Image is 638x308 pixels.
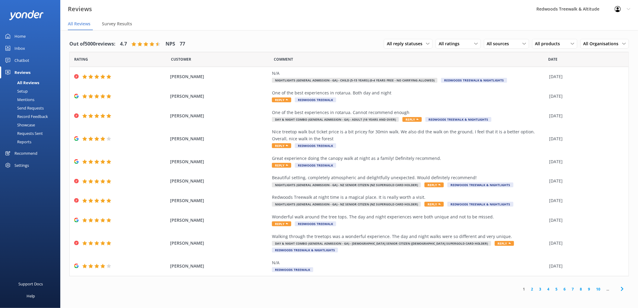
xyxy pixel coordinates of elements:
span: [PERSON_NAME] [170,135,269,142]
div: Chatbot [14,54,29,66]
span: Reply [425,183,444,187]
span: Redwoods Treewalk [295,221,336,226]
div: Settings [14,159,29,171]
div: [DATE] [549,197,621,204]
a: Showcase [4,121,60,129]
div: Showcase [4,121,35,129]
span: [PERSON_NAME] [170,113,269,119]
span: Question [274,56,293,62]
a: 3 [536,286,545,292]
span: Redwoods Treewalk [295,163,336,168]
div: Reports [4,138,31,146]
span: [PERSON_NAME] [170,197,269,204]
div: Inbox [14,42,25,54]
div: Nice treetop walk but ticket price is a bit pricey for 30min walk. We also did the walk on the gr... [272,129,546,142]
span: ... [604,286,612,292]
div: Reviews [14,66,30,78]
a: 10 [593,286,604,292]
a: Setup [4,87,60,95]
h3: Reviews [68,4,92,14]
div: N/A [272,70,546,77]
a: Send Requests [4,104,60,112]
span: [PERSON_NAME] [170,263,269,269]
div: [DATE] [549,73,621,80]
span: All reply statuses [387,40,426,47]
span: Date [74,56,88,62]
a: 4 [545,286,553,292]
span: All ratings [439,40,463,47]
span: All products [535,40,564,47]
div: [DATE] [549,240,621,246]
a: 1 [520,286,528,292]
a: 9 [585,286,593,292]
div: Great experience doing the canopy walk at night as a family! Definitely recommend. [272,155,546,162]
span: Date [171,56,191,62]
div: Wonderful walk around the tree tops. The day and night experiences were both unique and not to be... [272,214,546,220]
span: Date [548,56,558,62]
a: 5 [553,286,561,292]
span: Reply [272,97,291,102]
a: Reports [4,138,60,146]
div: Redwoods Treewalk at night time is a magical place. It is really worth a visit. [272,194,546,201]
a: 6 [561,286,569,292]
div: One of the best experiences in rotarua. Both day and night [272,90,546,96]
span: Redwoods Treewalk & Nightlights [447,202,513,207]
span: Nightlights (General Admission - GA) - NZ Senior Citizen (NZ SuperGold Card Holder) [272,202,421,207]
div: Beautiful setting, completely atmospheric and delightfully unexpected. Would definitely recommend! [272,174,546,181]
span: All Reviews [68,21,90,27]
span: Reply [425,202,444,207]
div: [DATE] [549,113,621,119]
div: One of the best experiences in rotarua. Cannot recommend enough [272,109,546,116]
span: Reply [403,117,422,122]
span: Reply [272,163,291,168]
span: [PERSON_NAME] [170,240,269,246]
span: All sources [487,40,513,47]
div: Support Docs [19,278,43,290]
span: [PERSON_NAME] [170,73,269,80]
a: Requests Sent [4,129,60,138]
span: Redwoods Treewalk & Nightlights [447,183,513,187]
div: Send Requests [4,104,44,112]
div: Setup [4,87,28,95]
span: Day & Night Combo (General Admission - GA) - Adult (16 years and over) [272,117,399,122]
div: Help [27,290,35,302]
span: Nightlights (General Admission - GA) - Child (5-15 years) (0-4 years free - no carrying allowed) [272,78,437,83]
div: [DATE] [549,93,621,100]
a: Mentions [4,95,60,104]
img: yonder-white-logo.png [9,10,44,20]
span: Day & Night Combo (General Admission - GA) - [DEMOGRAPHIC_DATA] Senior Citizen ([DEMOGRAPHIC_DATA... [272,241,491,246]
a: All Reviews [4,78,60,87]
a: 7 [569,286,577,292]
div: Recommend [14,147,37,159]
div: Requests Sent [4,129,43,138]
span: [PERSON_NAME] [170,217,269,224]
span: Redwoods Treewalk [295,97,336,102]
a: 2 [528,286,536,292]
div: Record Feedback [4,112,48,121]
span: Redwoods Treewalk [272,267,313,272]
span: Redwoods Treewalk & Nightlights [272,248,338,252]
div: [DATE] [549,135,621,142]
span: Reply [495,241,514,246]
span: Reply [272,221,291,226]
span: [PERSON_NAME] [170,158,269,165]
span: Redwoods Treewalk [295,143,336,148]
div: [DATE] [549,217,621,224]
div: All Reviews [4,78,39,87]
h4: NPS [166,40,175,48]
div: [DATE] [549,178,621,184]
div: [DATE] [549,263,621,269]
span: Reply [272,143,291,148]
div: N/A [272,259,546,266]
div: Home [14,30,26,42]
div: Mentions [4,95,34,104]
h4: 77 [180,40,185,48]
div: Walking through the treetops was a wonderful experience. The day and night walks were so differen... [272,233,546,240]
span: Survey Results [102,21,132,27]
h4: 4.7 [120,40,127,48]
h4: Out of 5000 reviews: [69,40,115,48]
a: 8 [577,286,585,292]
span: Redwoods Treewalk & Nightlights [425,117,491,122]
a: Record Feedback [4,112,60,121]
span: All Organisations [583,40,622,47]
